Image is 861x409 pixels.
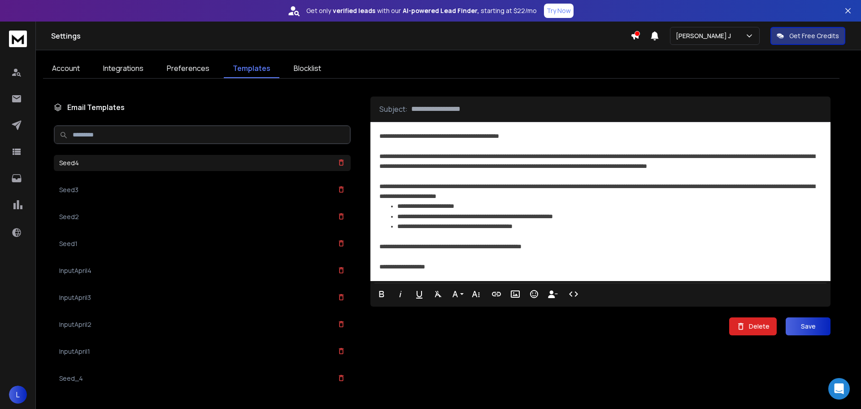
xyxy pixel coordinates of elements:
[488,285,505,303] button: Insert Link (Ctrl+K)
[547,6,571,15] p: Try Now
[59,158,79,167] h3: Seed4
[59,374,83,383] h3: Seed_4
[526,285,543,303] button: Emoticons
[59,212,79,221] h3: Seed2
[9,31,27,47] img: logo
[224,59,279,78] a: Templates
[158,59,218,78] a: Preferences
[59,293,91,302] h3: InputApril3
[786,317,831,335] button: Save
[9,386,27,404] button: L
[306,6,537,15] p: Get only with our starting at $22/mo
[676,31,735,40] p: [PERSON_NAME] J
[789,31,839,40] p: Get Free Credits
[59,239,78,248] h3: Seed1
[411,285,428,303] button: Underline (Ctrl+U)
[565,285,582,303] button: Code View
[729,317,777,335] button: Delete
[94,59,152,78] a: Integrations
[544,285,561,303] button: Insert Unsubscribe Link
[430,285,447,303] button: Clear Formatting
[544,4,574,18] button: Try Now
[51,31,631,41] h1: Settings
[43,59,89,78] a: Account
[467,285,484,303] button: More Text
[828,378,850,400] div: Open Intercom Messenger
[54,102,351,113] h1: Email Templates
[373,285,390,303] button: Bold (Ctrl+B)
[333,6,375,15] strong: verified leads
[59,347,90,356] h3: InputApril1
[392,285,409,303] button: Italic (Ctrl+I)
[770,27,845,45] button: Get Free Credits
[59,185,78,194] h3: Seed3
[285,59,330,78] a: Blocklist
[507,285,524,303] button: Insert Image (Ctrl+P)
[59,266,91,275] h3: InputApril4
[448,285,465,303] button: Font Family
[403,6,479,15] strong: AI-powered Lead Finder,
[59,320,91,329] h3: InputApril2
[379,104,408,114] p: Subject:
